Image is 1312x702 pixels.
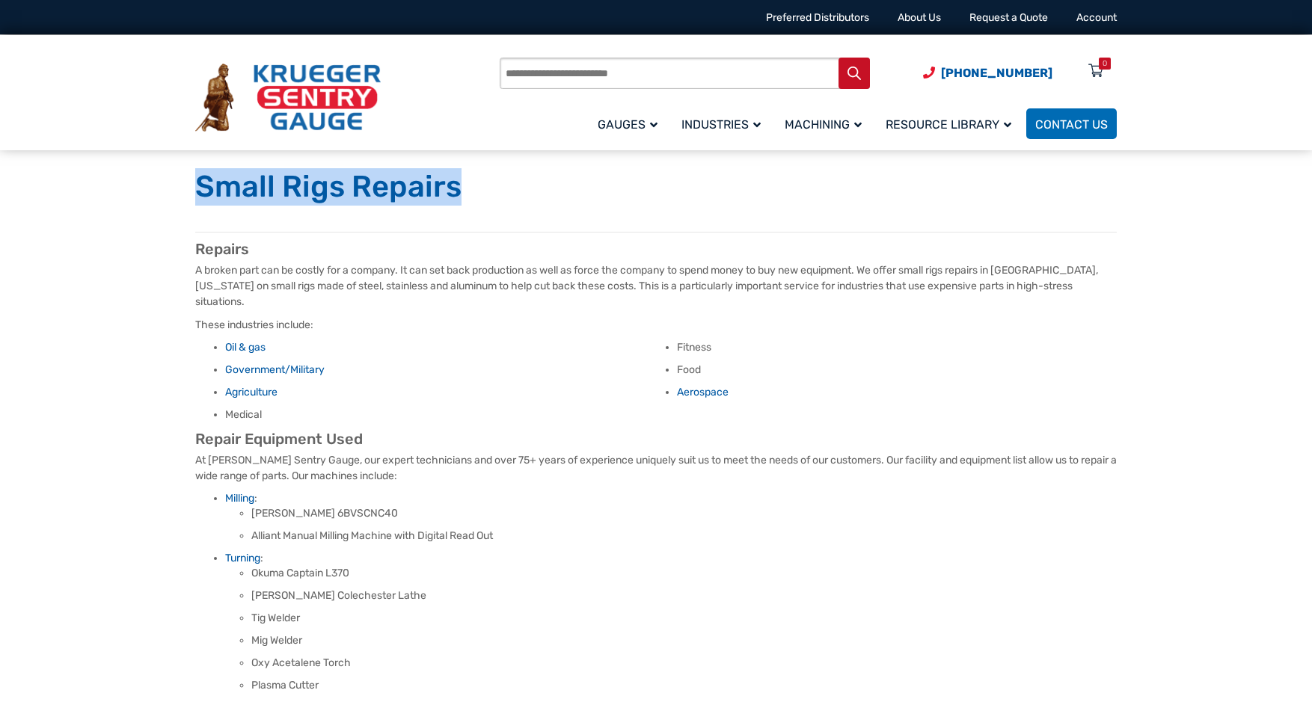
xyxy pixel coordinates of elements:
[923,64,1052,82] a: Phone Number (920) 434-8860
[195,452,1117,484] p: At [PERSON_NAME] Sentry Gauge, our expert technicians and over 75+ years of experience uniquely s...
[195,64,381,132] img: Krueger Sentry Gauge
[677,340,1117,355] li: Fitness
[195,430,1117,449] h2: Repair Equipment Used
[677,386,729,398] a: Aerospace
[225,341,266,354] a: Oil & gas
[766,11,869,24] a: Preferred Distributors
[886,117,1011,132] span: Resource Library
[195,168,1117,206] h1: Small Rigs Repairs
[195,317,1117,333] p: These industries include:
[225,552,260,564] a: Turning
[251,678,1117,693] li: Plasma Cutter
[251,611,1117,626] li: Tig Welder
[195,262,1117,310] p: A broken part can be costly for a company. It can set back production as well as force the compan...
[251,566,1117,581] li: Okuma Captain L370
[251,656,1117,671] li: Oxy Acetalene Torch
[672,106,776,141] a: Industries
[225,491,1117,544] li: :
[225,386,278,398] a: Agriculture
[251,529,1117,544] li: Alliant Manual Milling Machine with Digital Read Out
[225,492,254,505] a: Milling
[195,240,1117,259] h2: Repairs
[1035,117,1108,132] span: Contact Us
[681,117,761,132] span: Industries
[225,363,325,376] a: Government/Military
[225,407,665,422] li: Medical
[251,506,1117,521] li: [PERSON_NAME] 6BVSCNC40
[941,66,1052,80] span: [PHONE_NUMBER]
[969,11,1048,24] a: Request a Quote
[1076,11,1117,24] a: Account
[1026,108,1117,139] a: Contact Us
[251,588,1117,603] li: [PERSON_NAME] Colechester Lathe
[251,633,1117,648] li: Mig Welder
[898,11,941,24] a: About Us
[1103,58,1107,70] div: 0
[776,106,877,141] a: Machining
[589,106,672,141] a: Gauges
[598,117,657,132] span: Gauges
[785,117,862,132] span: Machining
[877,106,1026,141] a: Resource Library
[677,363,1117,378] li: Food
[225,551,1117,693] li: :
